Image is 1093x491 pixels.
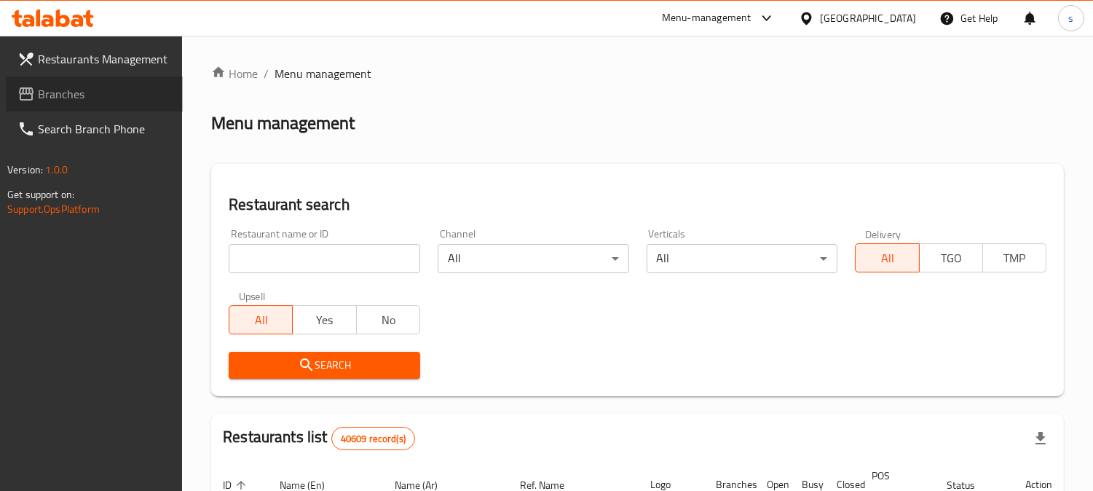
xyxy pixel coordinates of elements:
h2: Restaurant search [229,194,1046,216]
div: Total records count [331,427,415,450]
span: 1.0.0 [45,160,68,179]
span: Yes [299,310,350,331]
button: Yes [292,305,356,334]
span: Restaurants Management [38,50,171,68]
span: Version: [7,160,43,179]
span: s [1068,10,1073,26]
li: / [264,65,269,82]
label: Delivery [865,229,901,239]
span: 40609 record(s) [332,432,414,446]
a: Support.OpsPlatform [7,200,100,219]
span: Get support on: [7,185,74,204]
span: Branches [38,85,171,103]
span: All [861,248,913,269]
a: Restaurants Management [6,42,183,76]
button: All [229,305,293,334]
div: All [438,244,629,273]
input: Search for restaurant name or ID.. [229,244,420,273]
button: TMP [982,243,1046,272]
nav: breadcrumb [211,65,1064,82]
div: [GEOGRAPHIC_DATA] [820,10,916,26]
label: Upsell [239,291,266,301]
span: Menu management [275,65,371,82]
button: Search [229,352,420,379]
a: Search Branch Phone [6,111,183,146]
span: No [363,310,414,331]
button: All [855,243,919,272]
a: Branches [6,76,183,111]
div: Menu-management [662,9,751,27]
a: Home [211,65,258,82]
div: Export file [1023,421,1058,456]
h2: Restaurants list [223,426,415,450]
span: Search [240,356,409,374]
span: All [235,310,287,331]
div: All [647,244,838,273]
button: TGO [919,243,983,272]
button: No [356,305,420,334]
span: TMP [989,248,1041,269]
span: TGO [926,248,977,269]
h2: Menu management [211,111,355,135]
span: Search Branch Phone [38,120,171,138]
